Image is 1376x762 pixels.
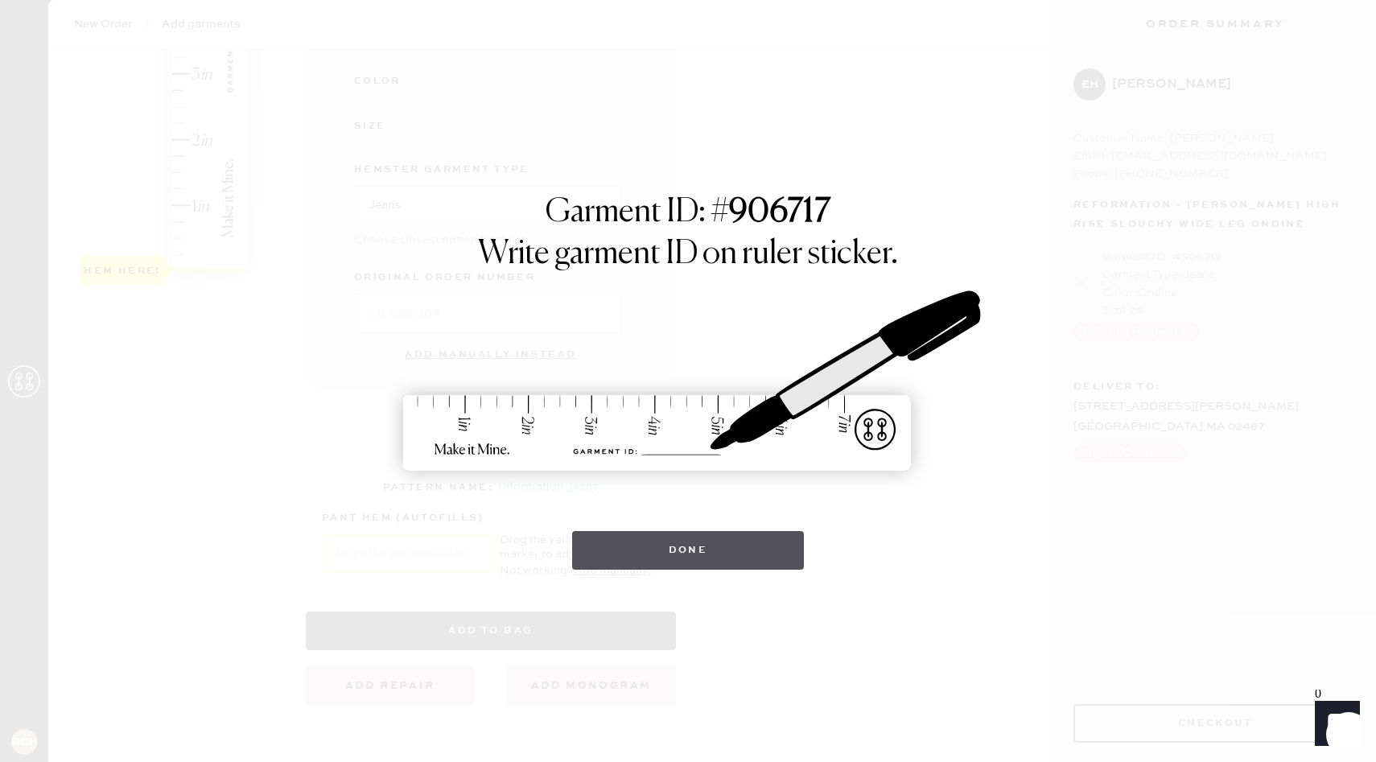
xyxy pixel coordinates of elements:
[386,249,990,515] img: ruler-sticker-sharpie.svg
[1300,690,1369,759] iframe: Front Chat
[729,196,830,229] strong: 906717
[478,235,898,274] h1: Write garment ID on ruler sticker.
[546,193,830,235] h1: Garment ID: #
[572,531,805,570] button: Done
